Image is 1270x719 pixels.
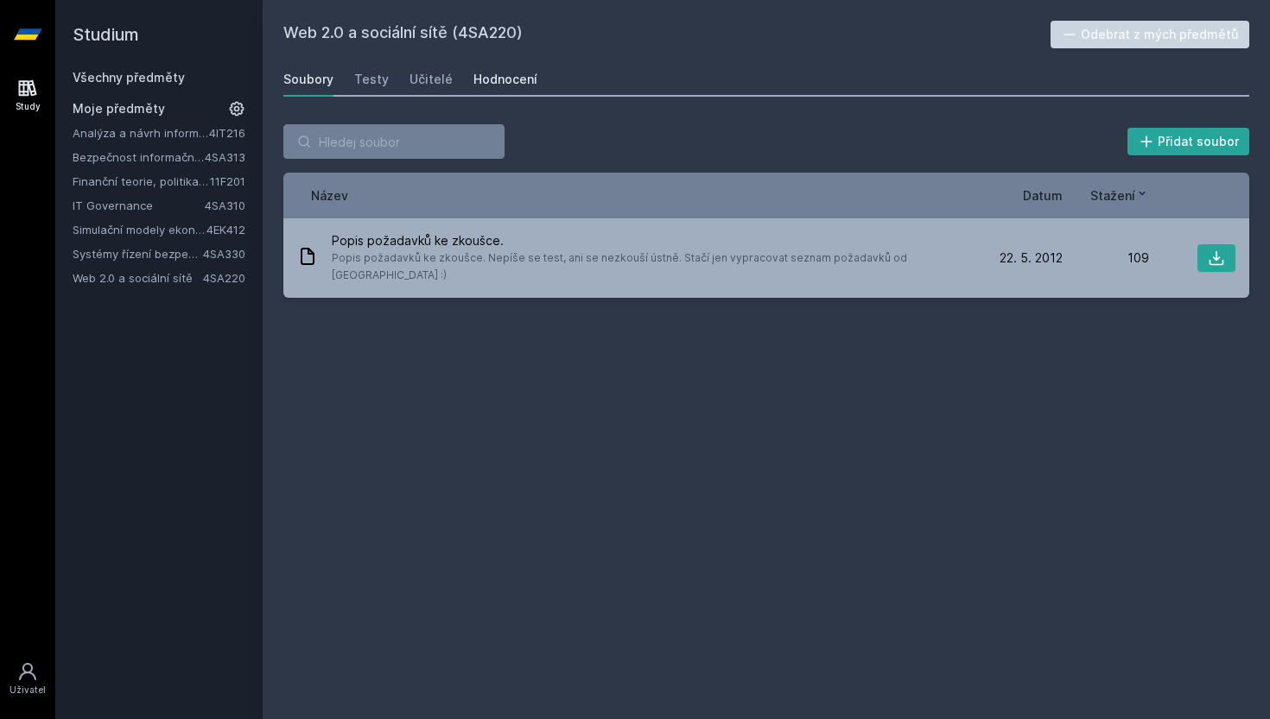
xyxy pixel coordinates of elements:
a: Web 2.0 a sociální sítě [73,269,203,287]
a: Všechny předměty [73,70,185,85]
a: 4SA313 [205,150,245,164]
a: 4SA310 [205,199,245,212]
a: 4SA330 [203,247,245,261]
a: Study [3,69,52,122]
button: Přidat soubor [1127,128,1250,155]
div: Testy [354,71,389,88]
a: Učitelé [410,62,453,97]
a: Systémy řízení bezpečnostních událostí [73,245,203,262]
button: Odebrat z mých předmětů [1051,21,1250,48]
a: Uživatel [3,653,52,705]
div: Soubory [283,71,333,88]
a: 4SA220 [203,271,245,285]
a: 4EK412 [206,223,245,237]
a: IT Governance [73,197,205,214]
button: Název [311,186,348,205]
a: Analýza a návrh informačních systémů [73,124,209,142]
a: Finanční teorie, politika a instituce [73,173,210,190]
a: Soubory [283,62,333,97]
a: Testy [354,62,389,97]
div: Uživatel [10,684,46,697]
span: Popis požadavků ke zkoušce. [332,232,969,249]
input: Hledej soubor [283,124,505,159]
span: Stažení [1090,186,1135,205]
div: Učitelé [410,71,453,88]
a: 4IT216 [209,126,245,140]
span: Popis požadavků ke zkoušce. Nepíše se test, ani se nezkouší ústně. Stačí jen vypracovat seznam po... [332,249,969,284]
button: Stažení [1090,186,1149,205]
a: Simulační modely ekonomických procesů [73,221,206,238]
a: Hodnocení [473,62,537,97]
span: 22. 5. 2012 [1000,249,1063,267]
span: Moje předměty [73,100,165,117]
a: Bezpečnost informačních systémů [73,148,205,166]
div: Hodnocení [473,71,537,88]
div: Study [16,100,41,113]
button: Datum [1023,186,1063,205]
a: 11F201 [210,174,245,188]
div: 109 [1063,249,1149,267]
h2: Web 2.0 a sociální sítě (4SA220) [283,21,1051,48]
